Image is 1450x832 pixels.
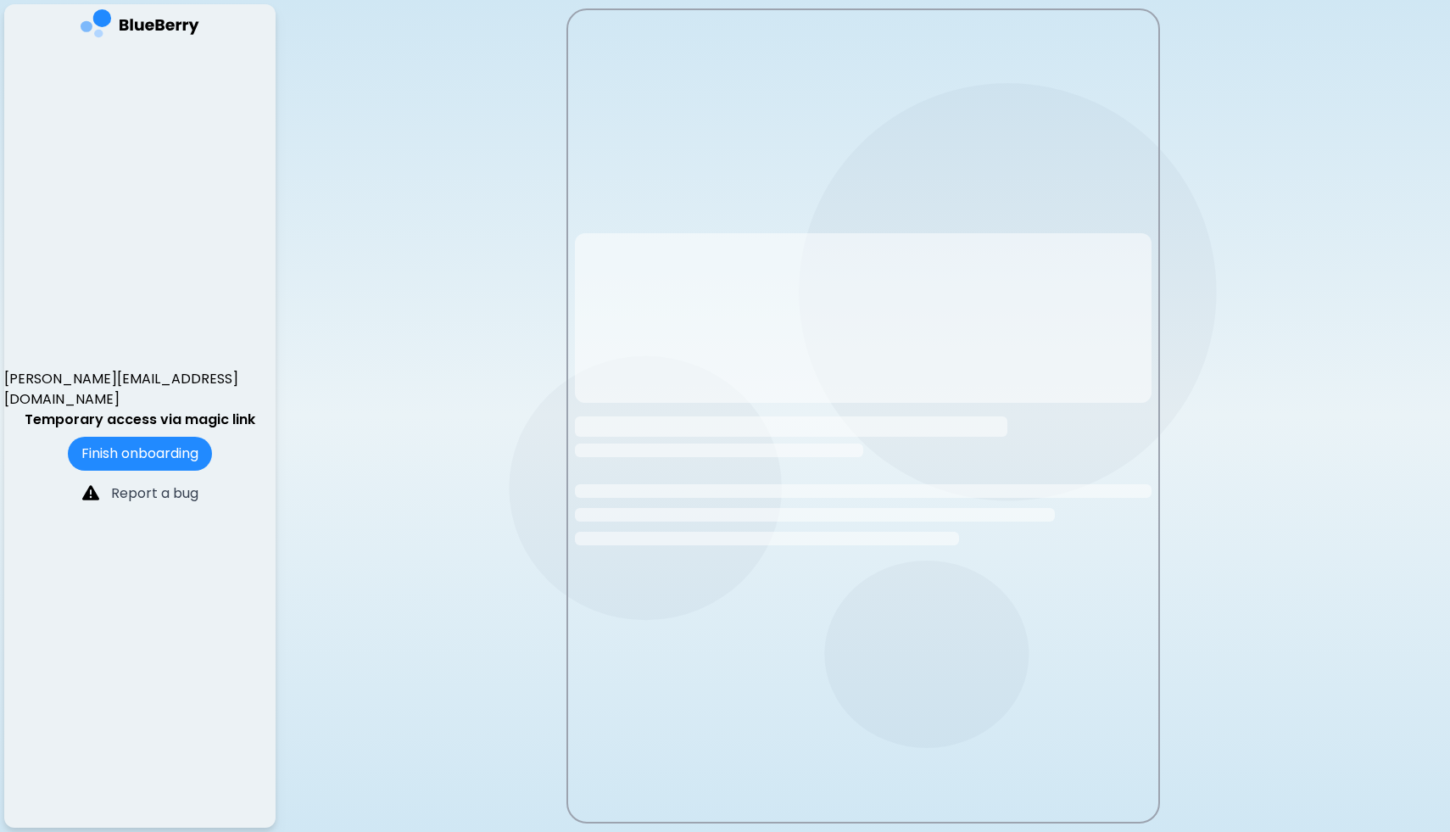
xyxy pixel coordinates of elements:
[68,444,212,463] a: Finish onboarding
[4,369,276,410] p: [PERSON_NAME][EMAIL_ADDRESS][DOMAIN_NAME]
[25,410,255,430] p: Temporary access via magic link
[111,483,198,504] p: Report a bug
[82,484,99,501] img: file icon
[81,9,199,44] img: company logo
[68,437,212,471] button: Finish onboarding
